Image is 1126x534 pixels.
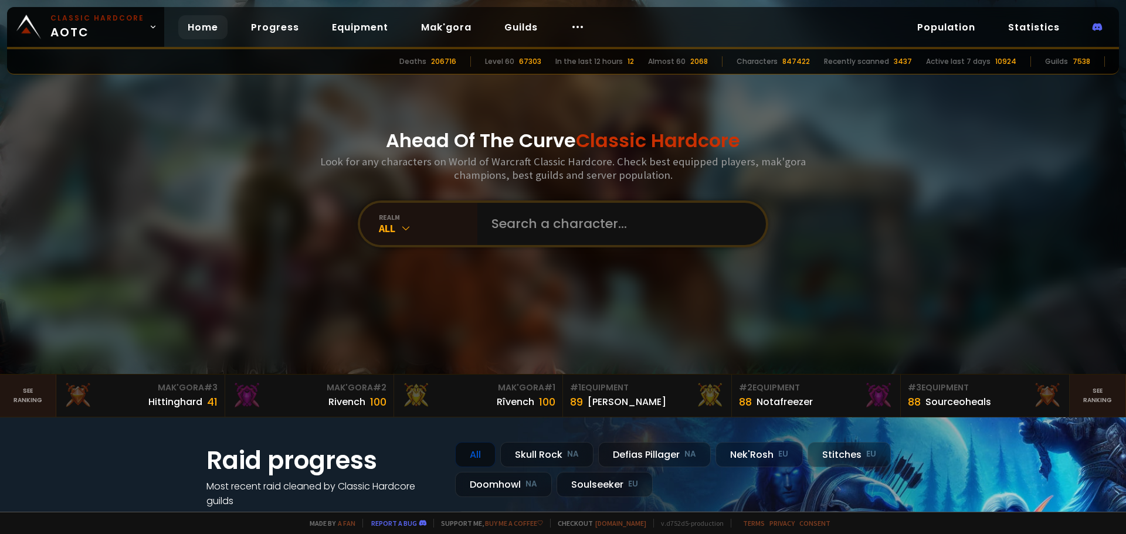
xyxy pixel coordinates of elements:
[757,394,813,409] div: Notafreezer
[485,56,514,67] div: Level 60
[63,382,218,394] div: Mak'Gora
[379,222,477,235] div: All
[242,15,308,39] a: Progress
[739,382,752,393] span: # 2
[455,472,552,497] div: Doomhowl
[401,382,555,394] div: Mak'Gora
[399,56,426,67] div: Deaths
[563,375,732,417] a: #1Equipment89[PERSON_NAME]
[303,519,355,528] span: Made by
[206,509,283,522] a: See all progress
[56,375,225,417] a: Mak'Gora#3Hittinghard41
[628,478,638,490] small: EU
[50,13,144,41] span: AOTC
[808,442,891,467] div: Stitches
[178,15,228,39] a: Home
[373,382,386,393] span: # 2
[925,394,991,409] div: Sourceoheals
[648,56,686,67] div: Almost 60
[908,15,985,39] a: Population
[232,382,386,394] div: Mak'Gora
[557,472,653,497] div: Soulseeker
[782,56,810,67] div: 847422
[926,56,991,67] div: Active last 7 days
[519,56,541,67] div: 67303
[207,394,218,410] div: 41
[570,394,583,410] div: 89
[598,442,711,467] div: Defias Pillager
[1073,56,1090,67] div: 7538
[495,15,547,39] a: Guilds
[628,56,634,67] div: 12
[204,382,218,393] span: # 3
[588,394,666,409] div: [PERSON_NAME]
[570,382,724,394] div: Equipment
[576,127,740,154] span: Classic Hardcore
[995,56,1016,67] div: 10924
[1070,375,1126,417] a: Seeranking
[455,442,496,467] div: All
[739,394,752,410] div: 88
[799,519,830,528] a: Consent
[338,519,355,528] a: a fan
[567,448,579,460] small: NA
[715,442,803,467] div: Nek'Rosh
[866,448,876,460] small: EU
[539,394,555,410] div: 100
[7,7,164,47] a: Classic HardcoreAOTC
[323,15,398,39] a: Equipment
[394,375,563,417] a: Mak'Gora#1Rîvench100
[206,479,441,508] h4: Most recent raid cleaned by Classic Hardcore guilds
[371,519,417,528] a: Report a bug
[525,478,537,490] small: NA
[739,382,893,394] div: Equipment
[824,56,889,67] div: Recently scanned
[690,56,708,67] div: 2068
[225,375,394,417] a: Mak'Gora#2Rivench100
[999,15,1069,39] a: Statistics
[737,56,778,67] div: Characters
[555,56,623,67] div: In the last 12 hours
[379,213,477,222] div: realm
[433,519,543,528] span: Support me,
[316,155,810,182] h3: Look for any characters on World of Warcraft Classic Hardcore. Check best equipped players, mak'g...
[431,56,456,67] div: 206716
[653,519,724,528] span: v. d752d5 - production
[894,56,912,67] div: 3437
[769,519,795,528] a: Privacy
[50,13,144,23] small: Classic Hardcore
[386,127,740,155] h1: Ahead Of The Curve
[484,203,752,245] input: Search a character...
[148,394,202,409] div: Hittinghard
[743,519,765,528] a: Terms
[550,519,646,528] span: Checkout
[1045,56,1068,67] div: Guilds
[544,382,555,393] span: # 1
[595,519,646,528] a: [DOMAIN_NAME]
[778,448,788,460] small: EU
[206,442,441,479] h1: Raid progress
[901,375,1070,417] a: #3Equipment88Sourceoheals
[732,375,901,417] a: #2Equipment88Notafreezer
[908,394,921,410] div: 88
[497,394,534,409] div: Rîvench
[908,382,921,393] span: # 3
[570,382,581,393] span: # 1
[908,382,1062,394] div: Equipment
[412,15,481,39] a: Mak'gora
[500,442,593,467] div: Skull Rock
[684,448,696,460] small: NA
[328,394,365,409] div: Rivench
[485,519,543,528] a: Buy me a coffee
[370,394,386,410] div: 100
